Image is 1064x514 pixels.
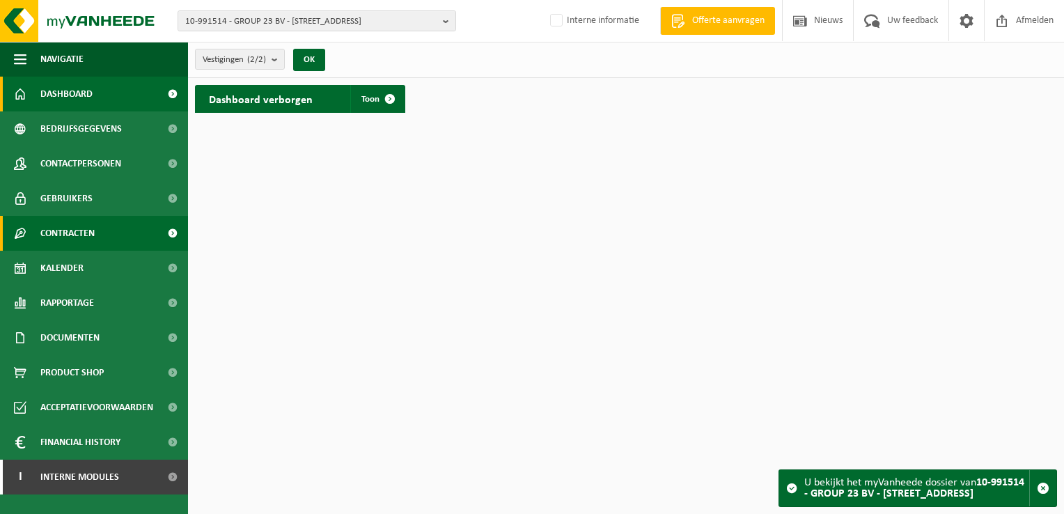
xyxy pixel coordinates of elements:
div: U bekijkt het myVanheede dossier van [804,470,1029,506]
label: Interne informatie [547,10,639,31]
span: Contactpersonen [40,146,121,181]
span: Documenten [40,320,100,355]
span: Dashboard [40,77,93,111]
span: 10-991514 - GROUP 23 BV - [STREET_ADDRESS] [185,11,437,32]
button: Vestigingen(2/2) [195,49,285,70]
span: Product Shop [40,355,104,390]
span: Interne modules [40,460,119,494]
span: Acceptatievoorwaarden [40,390,153,425]
button: OK [293,49,325,71]
span: Kalender [40,251,84,286]
span: Contracten [40,216,95,251]
span: I [14,460,26,494]
a: Toon [350,85,404,113]
span: Vestigingen [203,49,266,70]
span: Navigatie [40,42,84,77]
span: Financial History [40,425,120,460]
count: (2/2) [247,55,266,64]
button: 10-991514 - GROUP 23 BV - [STREET_ADDRESS] [178,10,456,31]
a: Offerte aanvragen [660,7,775,35]
span: Rapportage [40,286,94,320]
span: Gebruikers [40,181,93,216]
h2: Dashboard verborgen [195,85,327,112]
strong: 10-991514 - GROUP 23 BV - [STREET_ADDRESS] [804,477,1024,499]
span: Offerte aanvragen [689,14,768,28]
span: Toon [361,95,380,104]
span: Bedrijfsgegevens [40,111,122,146]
